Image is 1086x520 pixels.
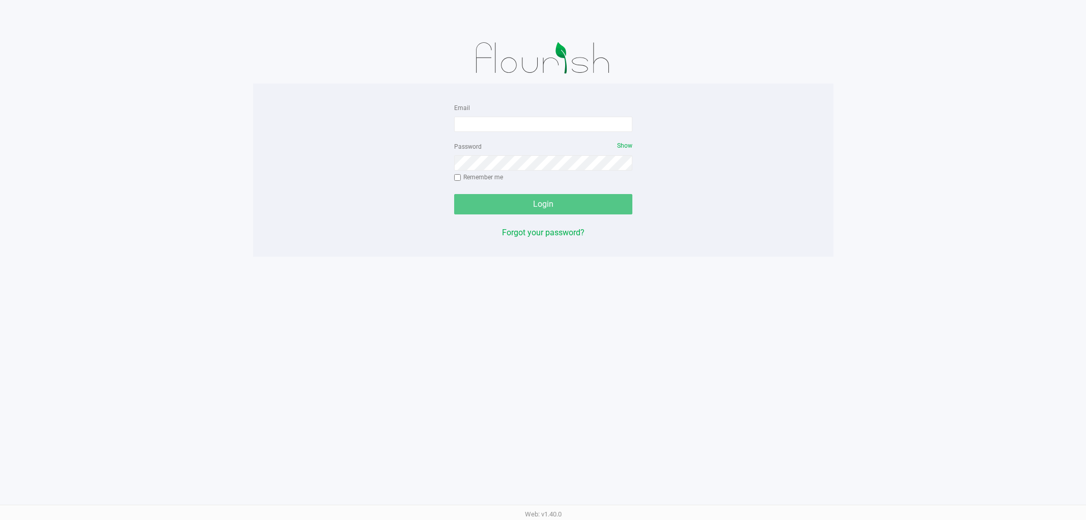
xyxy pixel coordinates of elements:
input: Remember me [454,174,461,181]
label: Email [454,103,470,113]
label: Remember me [454,173,503,182]
button: Forgot your password? [502,227,584,239]
span: Web: v1.40.0 [525,510,562,518]
label: Password [454,142,482,151]
span: Show [617,142,632,149]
